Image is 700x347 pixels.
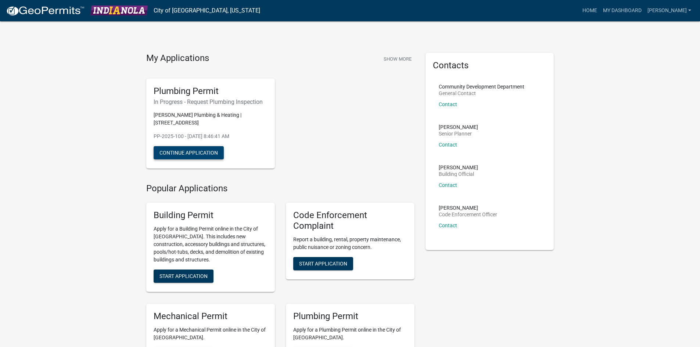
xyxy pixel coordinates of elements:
[439,171,478,177] p: Building Official
[154,225,268,264] p: Apply for a Building Permit online in the City of [GEOGRAPHIC_DATA]. This includes new constructi...
[293,236,407,251] p: Report a building, rental, property maintenance, public nuisance or zoning concern.
[154,311,268,322] h5: Mechanical Permit
[154,111,268,127] p: [PERSON_NAME] Plumbing & Heating | [STREET_ADDRESS]
[154,98,268,105] h6: In Progress - Request Plumbing Inspection
[439,212,497,217] p: Code Enforcement Officer
[579,4,600,18] a: Home
[439,91,524,96] p: General Contact
[439,101,457,107] a: Contact
[439,124,478,130] p: [PERSON_NAME]
[600,4,645,18] a: My Dashboard
[439,223,457,228] a: Contact
[154,4,260,17] a: City of [GEOGRAPHIC_DATA], [US_STATE]
[439,165,478,170] p: [PERSON_NAME]
[146,183,414,194] h4: Popular Applications
[159,273,208,279] span: Start Application
[381,53,414,65] button: Show More
[433,60,547,71] h5: Contacts
[293,311,407,322] h5: Plumbing Permit
[154,146,224,159] button: Continue Application
[299,260,347,266] span: Start Application
[293,326,407,341] p: Apply for a Plumbing Permit online in the City of [GEOGRAPHIC_DATA].
[439,205,497,210] p: [PERSON_NAME]
[154,133,268,140] p: PP-2025-100 - [DATE] 8:46:41 AM
[293,210,407,231] h5: Code Enforcement Complaint
[154,86,268,97] h5: Plumbing Permit
[439,182,457,188] a: Contact
[90,6,148,15] img: City of Indianola, Iowa
[439,142,457,148] a: Contact
[154,210,268,221] h5: Building Permit
[645,4,694,18] a: [PERSON_NAME]
[439,84,524,89] p: Community Development Department
[154,326,268,341] p: Apply for a Mechanical Permit online in the City of [GEOGRAPHIC_DATA].
[439,131,478,136] p: Senior Planner
[293,257,353,270] button: Start Application
[146,53,209,64] h4: My Applications
[154,270,213,283] button: Start Application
